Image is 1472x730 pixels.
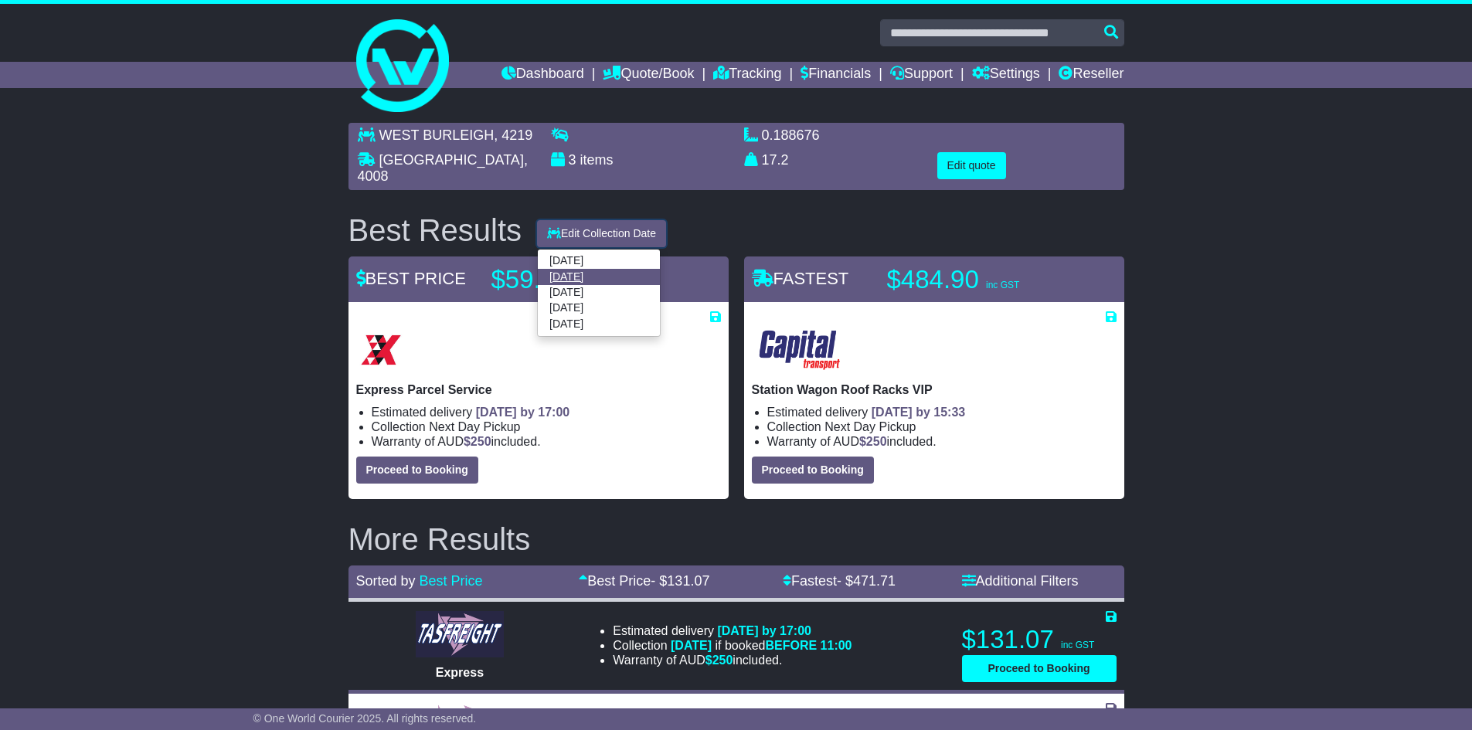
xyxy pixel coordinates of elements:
p: Station Wagon Roof Racks VIP [752,382,1117,397]
a: Best Price [420,573,483,589]
span: Express [436,666,484,679]
a: [DATE] [538,285,660,300]
li: Estimated delivery [372,405,721,419]
a: Financials [801,62,871,88]
p: Express Parcel Service [356,382,721,397]
a: Tracking [713,62,781,88]
span: $ [464,435,491,448]
a: [DATE] [538,269,660,284]
span: Sorted by [356,573,416,589]
span: 3 [569,152,576,168]
button: Edit Collection Date [537,220,666,247]
span: 250 [471,435,491,448]
span: 17.2 [762,152,789,168]
img: Tasfreight: Express [416,611,504,657]
span: BEST PRICE [356,269,466,288]
p: $484.90 [887,264,1080,295]
a: [DATE] [538,300,660,316]
li: Warranty of AUD included. [372,434,721,449]
span: 11:00 [821,639,852,652]
span: 0.188676 [762,127,820,143]
span: [DATE] by 17:00 [717,624,811,637]
a: Support [890,62,953,88]
p: $59.32 [491,264,685,295]
img: CapitalTransport: Station Wagon Roof Racks VIP [752,325,848,375]
a: Reseller [1059,62,1124,88]
a: Quote/Book [603,62,694,88]
span: if booked [671,639,852,652]
a: Best Price- $131.07 [579,573,709,589]
button: Edit quote [937,152,1006,179]
span: [GEOGRAPHIC_DATA] [379,152,524,168]
a: Settings [972,62,1040,88]
span: [DATE] by 15:33 [872,406,966,419]
span: items [580,152,614,168]
span: [DATE] by 17:00 [476,406,570,419]
img: Border Express: Express Parcel Service [356,325,406,375]
a: [DATE] [538,316,660,331]
a: Fastest- $471.71 [783,573,896,589]
span: - $ [651,573,709,589]
h2: More Results [348,522,1124,556]
a: [DATE] [538,253,660,269]
span: Next Day Pickup [429,420,520,433]
span: WEST BURLEIGH [379,127,495,143]
li: Collection [613,638,852,653]
li: Estimated delivery [613,623,852,638]
span: 250 [712,654,733,667]
li: Warranty of AUD included. [613,653,852,667]
a: Dashboard [501,62,584,88]
span: BEFORE [765,639,817,652]
li: Estimated delivery [767,405,1117,419]
span: FASTEST [752,269,849,288]
span: 250 [866,435,887,448]
span: , 4008 [358,152,528,185]
span: 471.71 [853,573,896,589]
span: [DATE] [671,639,712,652]
span: 131.07 [667,573,709,589]
p: $131.07 [962,624,1117,655]
button: Proceed to Booking [962,655,1117,682]
span: $ [705,654,733,667]
span: inc GST [1061,640,1094,650]
div: Best Results [341,213,530,247]
span: $ [859,435,887,448]
button: Proceed to Booking [356,457,478,484]
button: Proceed to Booking [752,457,874,484]
a: Additional Filters [962,573,1079,589]
li: Collection [767,419,1117,434]
span: , 4219 [494,127,532,143]
li: Collection [372,419,721,434]
span: © One World Courier 2025. All rights reserved. [253,712,477,725]
span: Next Day Pickup [824,420,916,433]
span: - $ [837,573,896,589]
li: Warranty of AUD included. [767,434,1117,449]
span: inc GST [986,280,1019,290]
